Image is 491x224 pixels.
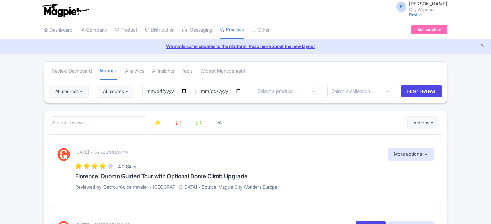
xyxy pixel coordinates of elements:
small: City Wonders [409,7,447,12]
button: Close announcement [480,42,485,50]
a: Distribution [145,21,174,39]
a: Profile [409,12,422,17]
p: Reviewed by: GetYourGuide traveler • [GEOGRAPHIC_DATA] • Source: Magpie City Wonders Europe [75,183,434,190]
img: GetYourGuide Logo [57,148,70,161]
p: [DATE] • GYG2Q9469KYX [75,149,128,155]
h3: Florence: Duomo Guided Tour with Optional Dome Climb Upgrade [75,173,434,180]
button: Actions [407,116,439,129]
input: Select a collection [332,88,374,94]
a: Analytics [125,62,144,80]
button: More actions [388,148,434,161]
a: AI Insights [152,62,174,80]
button: All scores [97,85,134,98]
a: Product [115,21,137,39]
a: Manage [100,62,117,80]
span: [PERSON_NAME] [409,1,447,7]
a: Dashboard [44,21,73,39]
a: Other [252,21,270,39]
a: Tools [182,62,192,80]
a: Widget Management [200,62,245,80]
a: Review Dashboard [52,62,92,80]
a: Messaging [182,21,212,39]
button: All sources [49,85,89,98]
span: 4.0 Stars [118,164,136,169]
img: logo-ab69f6fb50320c5b225c76a69d11143b.png [40,3,90,17]
span: F [396,2,406,12]
a: F [PERSON_NAME] City Wonders [392,1,447,12]
a: We made some updates to the platform. Read more about the new layout [4,43,487,50]
a: Reviews [220,21,244,39]
input: Search reviews... [49,116,147,130]
input: Filter reviews [401,85,442,97]
input: Select a product [258,88,296,94]
a: Company [80,21,107,39]
a: Subscription [411,25,447,34]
